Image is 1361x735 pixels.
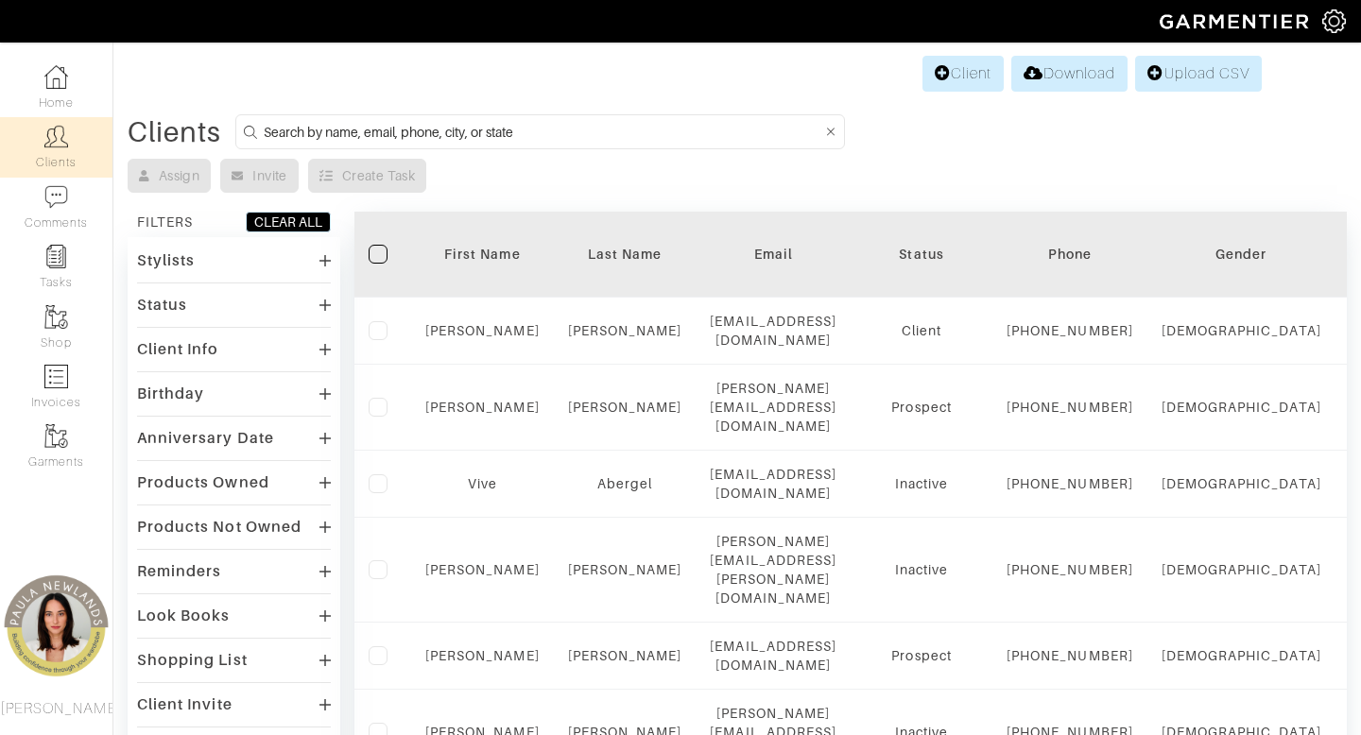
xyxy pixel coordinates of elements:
[137,562,221,581] div: Reminders
[44,424,68,448] img: garments-icon-b7da505a4dc4fd61783c78ac3ca0ef83fa9d6f193b1c9dc38574b1d14d53ca28.png
[1162,560,1321,579] div: [DEMOGRAPHIC_DATA]
[44,125,68,148] img: clients-icon-6bae9207a08558b7cb47a8932f037763ab4055f8c8b6bfacd5dc20c3e0201464.png
[246,212,331,232] button: CLEAR ALL
[137,695,233,714] div: Client Invite
[710,379,836,436] div: [PERSON_NAME][EMAIL_ADDRESS][DOMAIN_NAME]
[137,518,301,537] div: Products Not Owned
[1135,56,1262,92] a: Upload CSV
[922,56,1004,92] a: Client
[1147,212,1335,298] th: Toggle SortBy
[425,400,540,415] a: [PERSON_NAME]
[865,245,978,264] div: Status
[1011,56,1128,92] a: Download
[264,120,822,144] input: Search by name, email, phone, city, or state
[568,323,682,338] a: [PERSON_NAME]
[128,123,221,142] div: Clients
[1162,646,1321,665] div: [DEMOGRAPHIC_DATA]
[1162,398,1321,417] div: [DEMOGRAPHIC_DATA]
[851,212,992,298] th: Toggle SortBy
[1162,321,1321,340] div: [DEMOGRAPHIC_DATA]
[1007,321,1133,340] div: [PHONE_NUMBER]
[137,213,193,231] div: FILTERS
[137,651,248,670] div: Shopping List
[468,476,497,491] a: Vive
[44,245,68,268] img: reminder-icon-8004d30b9f0a5d33ae49ab947aed9ed385cf756f9e5892f1edd6e32f2345188e.png
[554,212,697,298] th: Toggle SortBy
[568,400,682,415] a: [PERSON_NAME]
[44,365,68,388] img: orders-icon-0abe47150d42831381b5fb84f609e132dff9fe21cb692f30cb5eec754e2cba89.png
[1150,5,1322,38] img: garmentier-logo-header-white-b43fb05a5012e4ada735d5af1a66efaba907eab6374d6393d1fbf88cb4ef424d.png
[254,213,322,231] div: CLEAR ALL
[1322,9,1346,33] img: gear-icon-white-bd11855cb880d31180b6d7d6211b90ccbf57a29d726f0c71d8c61bd08dd39cc2.png
[710,465,836,503] div: [EMAIL_ADDRESS][DOMAIN_NAME]
[44,65,68,89] img: dashboard-icon-dbcd8f5a0b271acd01030246c82b418ddd0df26cd7fceb0bd07c9910d44c42f6.png
[425,245,540,264] div: First Name
[710,637,836,675] div: [EMAIL_ADDRESS][DOMAIN_NAME]
[44,185,68,209] img: comment-icon-a0a6a9ef722e966f86d9cbdc48e553b5cf19dbc54f86b18d962a5391bc8f6eb6.png
[1007,560,1133,579] div: [PHONE_NUMBER]
[137,340,219,359] div: Client Info
[568,648,682,663] a: [PERSON_NAME]
[865,646,978,665] div: Prospect
[568,562,682,577] a: [PERSON_NAME]
[1007,646,1133,665] div: [PHONE_NUMBER]
[568,245,682,264] div: Last Name
[1007,474,1133,493] div: [PHONE_NUMBER]
[1162,245,1321,264] div: Gender
[44,305,68,329] img: garments-icon-b7da505a4dc4fd61783c78ac3ca0ef83fa9d6f193b1c9dc38574b1d14d53ca28.png
[710,245,836,264] div: Email
[865,398,978,417] div: Prospect
[425,323,540,338] a: [PERSON_NAME]
[425,648,540,663] a: [PERSON_NAME]
[137,251,195,270] div: Stylists
[137,429,274,448] div: Anniversary Date
[865,321,978,340] div: Client
[425,562,540,577] a: [PERSON_NAME]
[137,607,231,625] div: Look Books
[137,473,269,492] div: Products Owned
[1007,245,1133,264] div: Phone
[710,312,836,350] div: [EMAIL_ADDRESS][DOMAIN_NAME]
[710,532,836,607] div: [PERSON_NAME][EMAIL_ADDRESS][PERSON_NAME][DOMAIN_NAME]
[137,385,204,403] div: Birthday
[597,476,652,491] a: Abergel
[865,474,978,493] div: Inactive
[1007,398,1133,417] div: [PHONE_NUMBER]
[1162,474,1321,493] div: [DEMOGRAPHIC_DATA]
[137,296,187,315] div: Status
[411,212,554,298] th: Toggle SortBy
[865,560,978,579] div: Inactive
